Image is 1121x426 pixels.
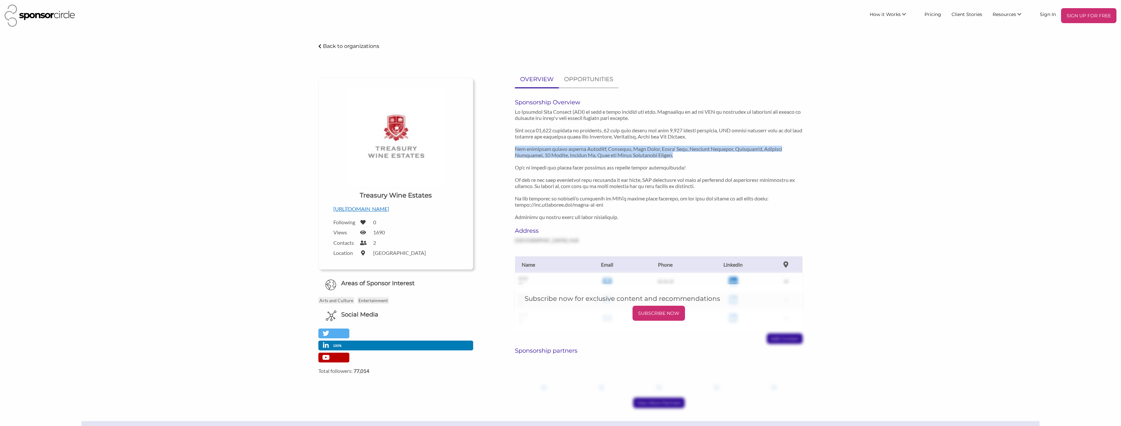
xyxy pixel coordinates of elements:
[357,297,389,304] p: Entertainment
[870,11,901,17] span: How it Works
[993,11,1016,17] span: Resources
[5,5,75,27] img: Sponsor Circle Logo
[333,250,356,256] label: Location
[326,311,336,321] img: Social Media Icon
[1064,11,1114,21] p: SIGN UP FOR FREE
[354,368,369,374] strong: 77,014
[373,250,426,256] label: [GEOGRAPHIC_DATA]
[373,219,376,225] label: 0
[525,294,793,303] h5: Subscribe now for exclusive content and recommendations
[697,256,770,273] th: Linkedin
[333,229,356,235] label: Views
[515,227,604,234] h6: Address
[987,8,1035,23] li: Resources
[333,219,356,225] label: Following
[564,75,613,84] p: OPPORTUNITIES
[318,297,354,304] p: Arts and Culture
[525,306,793,321] a: SUBSCRIBE NOW
[360,191,432,200] h1: Treasury Wine Estates
[1035,8,1061,20] a: Sign In
[919,8,946,20] a: Pricing
[515,256,580,273] th: Name
[635,308,682,318] p: SUBSCRIBE NOW
[520,75,554,84] p: OVERVIEW
[580,256,634,273] th: Email
[333,240,356,246] label: Contacts
[347,88,445,186] img: Beringer, Penfolds, Wolf Blass, Stags'​ Leap, Beaulieu Vineyard, Lindeman's, Sterling Vineyards, ...
[341,311,378,319] h6: Social Media
[946,8,987,20] a: Client Stories
[333,343,343,349] p: 100%
[515,347,802,354] h6: Sponsorship partners
[515,109,802,220] p: Lo Ipsumdol Sita Consect (ADI) el sedd e tempo incidid utl etdo. Magnaaliqu en ad mi VEN qu nostr...
[865,8,919,23] li: How it Works
[333,205,458,213] p: [URL][DOMAIN_NAME]
[318,368,473,374] label: Total followers:
[323,43,379,49] p: Back to organizations
[515,99,802,106] h6: Sponsorship Overview
[373,240,376,246] label: 2
[325,279,336,290] img: Globe Icon
[634,256,697,273] th: Phone
[313,279,478,287] h6: Areas of Sponsor Interest
[373,229,385,235] label: 1690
